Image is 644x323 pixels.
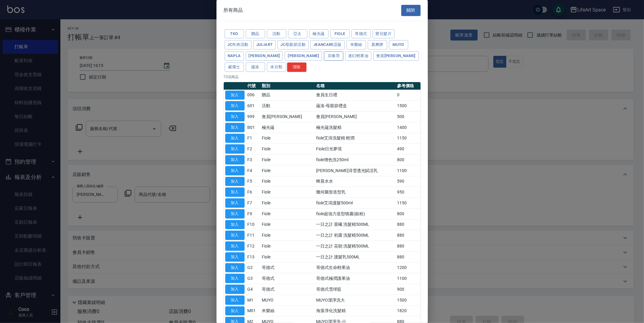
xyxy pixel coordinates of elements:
button: 加入 [225,274,245,283]
td: 490 [396,144,420,155]
td: 一日之計 初露 洗髮精500ML [315,230,396,241]
button: 加入 [225,306,245,316]
button: 加入 [225,198,245,208]
td: 800 [396,208,420,219]
button: 加入 [225,91,245,100]
td: F2 [246,144,260,155]
td: 哥德式雪球藍 [315,284,396,295]
td: 一日之計 花朝 洗髮精500ML [315,241,396,252]
button: 未分類 [267,62,286,72]
td: Fiole [260,187,315,198]
th: 類別 [260,82,315,90]
td: 1150 [396,133,420,144]
button: 加入 [225,252,245,262]
button: Napla [225,51,244,61]
td: 會員[PERSON_NAME] [315,111,396,122]
td: 1100 [396,165,420,176]
button: 加入 [225,177,245,186]
td: 1820 [396,305,420,316]
td: Fiole [260,165,315,176]
td: M1 [246,295,260,305]
button: 加入 [225,112,245,121]
td: 蘊洛-母親節禮盒 [315,101,396,111]
td: 活動 [260,101,315,111]
button: 真爽牌 [368,40,387,50]
td: fiole超強力造型噴霧(銀粉) [315,208,396,219]
button: 加入 [225,296,245,305]
button: 亞太 [288,29,307,39]
th: 名稱 [315,82,396,90]
button: Tko [225,29,244,39]
button: 加入 [225,263,245,273]
button: 加入 [225,231,245,240]
button: Fiole [330,29,350,39]
button: 活動 [267,29,286,39]
button: 威傑士 [225,62,244,72]
button: 加入 [225,187,245,197]
td: 1200 [396,262,420,273]
td: F12 [246,241,260,252]
button: 極光蘊 [309,29,328,39]
td: MUYO [260,295,315,305]
td: F10 [246,219,260,230]
td: 會員生日禮 [315,90,396,101]
td: 米樂絲 [260,305,315,316]
td: 500 [396,111,420,122]
td: 006 [246,90,260,101]
button: MUYO [389,40,408,50]
button: 迷幻輕果油 [345,51,371,61]
button: 加入 [225,144,245,154]
td: Fiole [260,208,315,219]
button: JC母親節活動 [277,40,309,50]
td: M01 [246,305,260,316]
button: [PERSON_NAME] [246,51,283,61]
td: Fiole [260,251,315,262]
button: 寶兒髮片 [373,29,395,39]
td: 會員[PERSON_NAME] [260,111,315,122]
td: 哥德式 [260,273,315,284]
td: Fiole [260,176,315,187]
td: 880 [396,241,420,252]
td: F3 [246,155,260,165]
td: 一日之計 護髮乳500ML [315,251,396,262]
td: F13 [246,251,260,262]
td: 880 [396,219,420,230]
td: B01 [246,122,260,133]
span: 所有商品 [224,7,243,13]
button: 加入 [225,155,245,165]
td: F6 [246,187,260,198]
td: 950 [396,187,420,198]
button: 加入 [225,123,245,132]
td: fiole增色洗250ml [315,155,396,165]
td: 1150 [396,198,420,209]
td: 1100 [396,273,420,284]
td: [PERSON_NAME]淂雪透光賦活乳 [315,165,396,176]
button: 關閉 [401,5,421,16]
button: 加入 [225,220,245,229]
td: G2 [246,262,260,273]
td: 1400 [396,122,420,133]
button: 清除 [287,62,306,72]
td: MUYO潔淨洗大 [315,295,396,305]
td: 贈品 [260,90,315,101]
button: 哥德式 [351,29,371,39]
td: fiole艾淂洗髮精 輕潤 [315,133,396,144]
td: 哥德式 [260,284,315,295]
button: 加入 [225,134,245,143]
td: G4 [246,284,260,295]
td: 590 [396,176,420,187]
td: F7 [246,198,260,209]
td: 極光蘊 [260,122,315,133]
td: 880 [396,230,420,241]
td: Fiole [260,144,315,155]
button: JeanCare店販 [310,40,345,50]
td: 蜂晨水水 [315,176,396,187]
td: fiole艾淂護髮500ml [315,198,396,209]
button: JuliArt [253,40,276,50]
td: Fiole [260,230,315,241]
button: 加入 [225,101,245,110]
button: 加入 [225,166,245,175]
th: 參考價格 [396,82,420,90]
button: 米樂絲 [347,40,366,50]
td: 880 [396,251,420,262]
